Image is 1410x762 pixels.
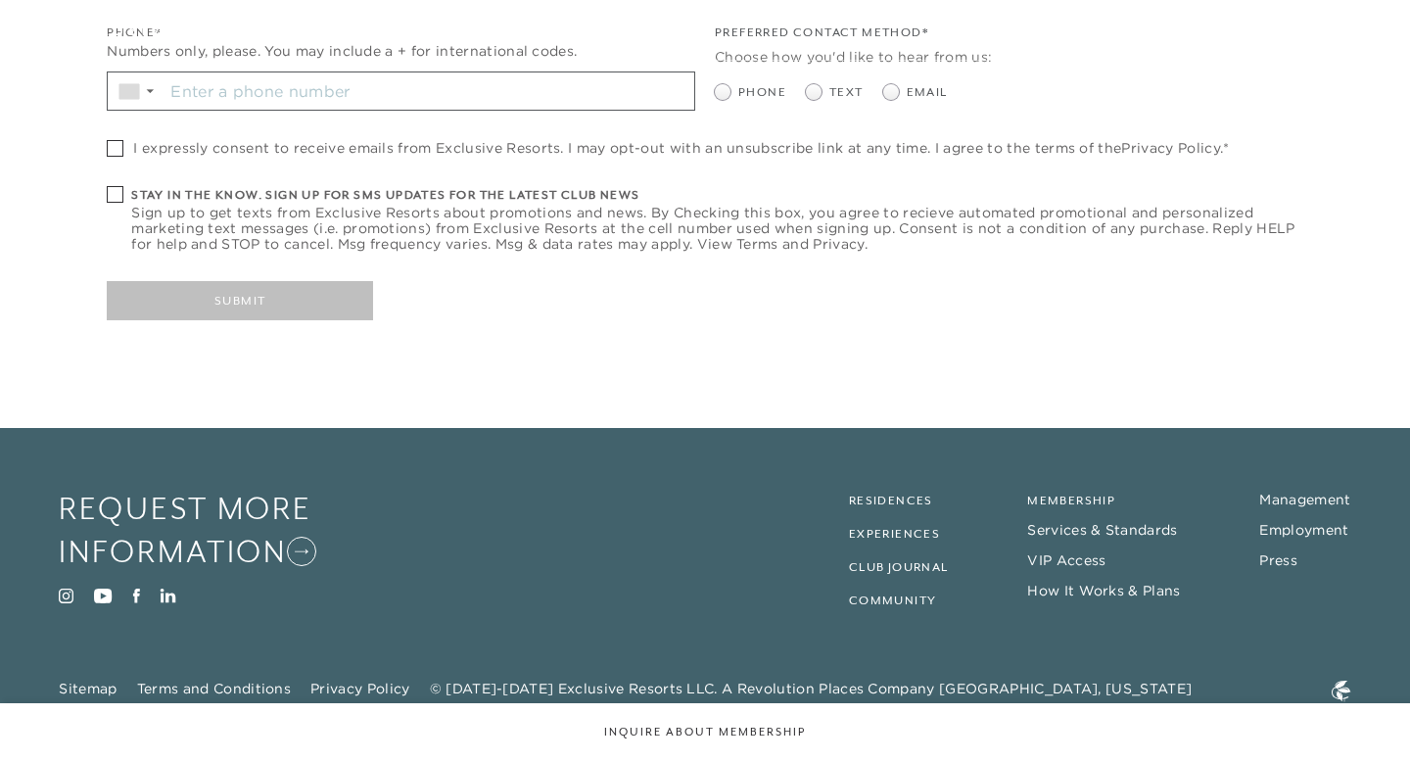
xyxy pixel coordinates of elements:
[164,72,694,110] input: Enter a phone number
[107,281,373,320] button: Submit
[1259,551,1297,569] a: Press
[137,680,291,697] a: Terms and Conditions
[849,560,949,574] a: Club Journal
[738,83,786,102] span: Phone
[849,494,933,507] a: Residences
[1259,491,1350,508] a: Management
[59,487,394,574] a: Request More Information
[1326,24,1351,37] button: Open navigation
[849,527,940,541] a: Experiences
[310,680,409,697] a: Privacy Policy
[59,680,117,697] a: Sitemap
[1027,551,1105,569] a: VIP Access
[133,140,1229,156] span: I expressly consent to receive emails from Exclusive Resorts. I may opt-out with an unsubscribe l...
[907,83,948,102] span: Email
[1259,521,1348,539] a: Employment
[1027,521,1177,539] a: Services & Standards
[131,205,1302,252] span: Sign up to get texts from Exclusive Resorts about promotions and news. By Checking this box, you ...
[829,83,864,102] span: Text
[144,85,157,97] span: ▼
[849,594,937,607] a: Community
[131,186,1302,205] h6: Stay in the know. Sign up for sms updates for the latest club news
[1121,139,1219,157] a: Privacy Policy
[1027,494,1115,507] a: Membership
[108,72,164,110] div: Country Code Selector
[1027,582,1180,599] a: How It Works & Plans
[430,679,1193,699] span: © [DATE]-[DATE] Exclusive Resorts LLC. A Revolution Places Company [GEOGRAPHIC_DATA], [US_STATE]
